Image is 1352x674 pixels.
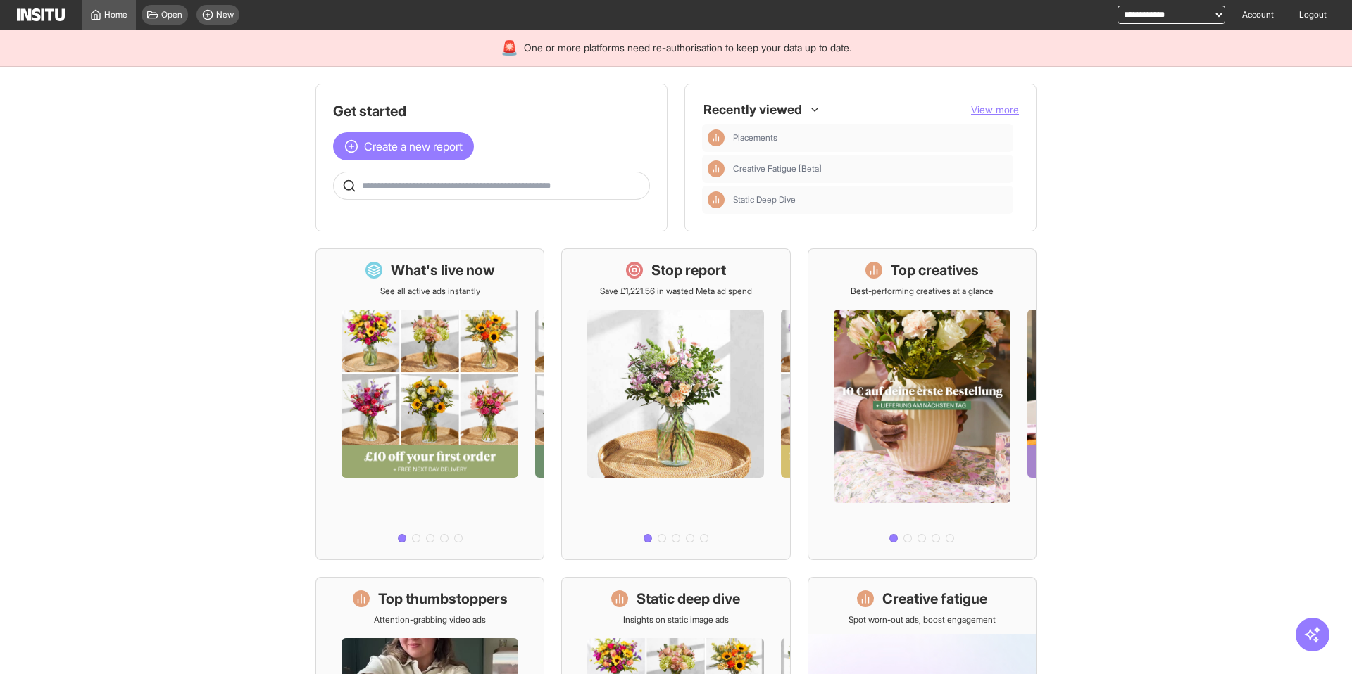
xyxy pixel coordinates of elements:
[561,248,790,560] a: Stop reportSave £1,221.56 in wasted Meta ad spend
[733,194,1008,205] span: Static Deep Dive
[733,132,1008,144] span: Placements
[104,9,127,20] span: Home
[851,286,994,297] p: Best-performing creatives at a glance
[391,260,495,280] h1: What's live now
[333,101,650,121] h1: Get started
[374,614,486,625] p: Attention-grabbing video ads
[733,194,796,205] span: Static Deep Dive
[623,614,729,625] p: Insights on static image ads
[161,9,182,20] span: Open
[971,103,1019,115] span: View more
[524,41,851,55] span: One or more platforms need re-authorisation to keep your data up to date.
[600,286,752,297] p: Save £1,221.56 in wasted Meta ad spend
[708,129,725,146] div: Insights
[733,163,822,174] span: Creative Fatigue [Beta]
[733,132,777,144] span: Placements
[17,8,65,21] img: Logo
[808,248,1037,560] a: Top creativesBest-performing creatives at a glance
[378,589,508,609] h1: Top thumbstoppers
[708,191,725,208] div: Insights
[380,286,480,297] p: See all active ads instantly
[216,9,234,20] span: New
[315,248,544,560] a: What's live nowSee all active ads instantly
[651,260,726,280] h1: Stop report
[733,163,1008,174] span: Creative Fatigue [Beta]
[333,132,474,160] button: Create a new report
[971,103,1019,117] button: View more
[501,38,518,58] div: 🚨
[891,260,979,280] h1: Top creatives
[708,160,725,177] div: Insights
[364,138,463,155] span: Create a new report
[637,589,740,609] h1: Static deep dive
